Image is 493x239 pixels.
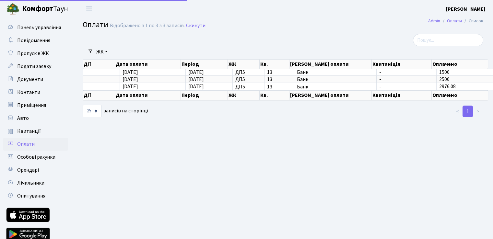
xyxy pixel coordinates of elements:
[3,34,68,47] a: Повідомлення
[110,23,185,29] div: Відображено з 1 по 3 з 3 записів.
[181,60,228,69] th: Період
[83,105,101,117] select: записів на сторінці
[463,106,473,117] a: 1
[188,83,204,90] span: [DATE]
[188,69,204,76] span: [DATE]
[3,60,68,73] a: Подати заявку
[413,34,483,46] input: Пошук...
[94,46,110,57] a: ЖК
[17,102,46,109] span: Приміщення
[462,17,483,25] li: Список
[6,3,19,16] img: logo.png
[83,90,115,100] th: Дії
[439,76,450,83] span: 2500
[379,77,434,82] span: -
[379,70,434,75] span: -
[267,84,291,89] span: 13
[439,69,450,76] span: 1500
[3,21,68,34] a: Панель управління
[446,6,485,13] b: [PERSON_NAME]
[181,90,228,100] th: Період
[446,5,485,13] a: [PERSON_NAME]
[235,84,262,89] span: ДП5
[83,105,148,117] label: записів на сторінці
[186,23,205,29] a: Скинути
[22,4,53,14] b: Комфорт
[17,37,50,44] span: Повідомлення
[267,77,291,82] span: 13
[123,76,138,83] span: [DATE]
[379,84,434,89] span: -
[228,90,260,100] th: ЖК
[17,76,43,83] span: Документи
[83,19,108,30] span: Оплати
[260,90,289,100] th: Кв.
[3,189,68,202] a: Опитування
[228,60,260,69] th: ЖК
[3,164,68,176] a: Орендарі
[17,154,55,161] span: Особові рахунки
[418,14,493,28] nav: breadcrumb
[17,128,41,135] span: Квитанції
[439,83,456,90] span: 2976.08
[3,176,68,189] a: Лічильники
[289,60,372,69] th: [PERSON_NAME] оплати
[372,90,432,100] th: Квитаніція
[188,76,204,83] span: [DATE]
[115,60,181,69] th: Дата оплати
[3,151,68,164] a: Особові рахунки
[297,84,374,89] span: Банк
[123,83,138,90] span: [DATE]
[297,70,374,75] span: Банк
[17,115,29,122] span: Авто
[83,60,115,69] th: Дії
[123,69,138,76] span: [DATE]
[3,47,68,60] a: Пропуск в ЖК
[447,17,462,24] a: Оплати
[3,99,68,112] a: Приміщення
[235,77,262,82] span: ДП5
[17,192,45,199] span: Опитування
[17,179,44,187] span: Лічильники
[17,50,49,57] span: Пропуск в ЖК
[432,90,488,100] th: Оплачено
[267,70,291,75] span: 13
[17,89,40,96] span: Контакти
[81,4,97,14] button: Переключити навігацію
[432,60,488,69] th: Оплачено
[428,17,440,24] a: Admin
[22,4,68,15] span: Таун
[17,63,51,70] span: Подати заявку
[289,90,372,100] th: [PERSON_NAME] оплати
[17,141,35,148] span: Оплати
[372,60,432,69] th: Квитаніція
[297,77,374,82] span: Банк
[17,24,61,31] span: Панель управління
[3,73,68,86] a: Документи
[3,125,68,138] a: Квитанції
[115,90,181,100] th: Дата оплати
[3,86,68,99] a: Контакти
[3,138,68,151] a: Оплати
[260,60,289,69] th: Кв.
[17,166,39,174] span: Орендарі
[235,70,262,75] span: ДП5
[3,112,68,125] a: Авто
